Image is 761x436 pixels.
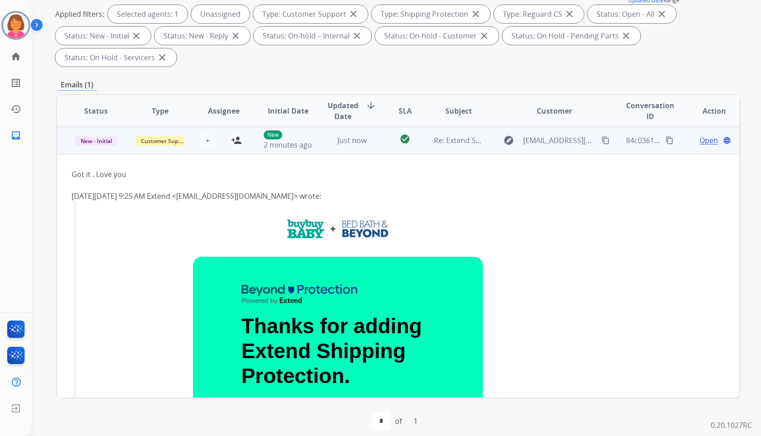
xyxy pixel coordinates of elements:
span: Type [152,105,169,116]
mat-icon: inbox [10,130,21,141]
div: Status: Open - All [588,5,676,23]
mat-icon: content_copy [665,136,674,144]
span: [EMAIL_ADDRESS][DOMAIN_NAME] [523,135,596,146]
mat-icon: close [230,30,241,41]
mat-icon: history [10,104,21,115]
div: Got it . Love you [72,169,597,180]
span: Updated Date [328,100,358,122]
div: Type: Customer Support [253,5,368,23]
div: Status: New - Initial [55,27,151,45]
div: 1 [406,412,425,430]
p: Emails (1) [57,79,97,91]
mat-icon: close [564,9,575,19]
div: [DATE][DATE] 9:25 AM Extend < > wrote: [72,191,597,201]
span: 2 minutes ago [264,140,312,150]
p: Applied filters: [55,9,104,19]
mat-icon: content_copy [602,136,610,144]
mat-icon: close [348,9,359,19]
div: Selected agents: 1 [108,5,188,23]
mat-icon: list_alt [10,77,21,88]
span: Customer [537,105,572,116]
div: Status: On Hold - Pending Parts [502,27,641,45]
mat-icon: close [479,30,490,41]
span: Status [84,105,108,116]
div: Status: On-hold – Internal [254,27,371,45]
div: Type: Reguard CS [494,5,584,23]
div: Status: On-hold - Customer [375,27,499,45]
div: Status: New - Reply [154,27,250,45]
mat-icon: language [723,136,731,144]
span: Re: Extend Shipping Protection Confirmation [434,135,587,145]
mat-icon: close [621,30,631,41]
span: Open [699,135,718,146]
mat-icon: home [10,51,21,62]
span: Conversation ID [626,100,675,122]
div: Unassigned [191,5,250,23]
span: Thanks for adding Extend Shipping Protection. [241,314,422,388]
mat-icon: close [470,9,481,19]
mat-icon: close [352,30,362,41]
div: Status: On Hold - Servicers [55,48,177,67]
span: Subject [445,105,472,116]
mat-icon: person_add [231,135,242,146]
mat-icon: explore [503,135,514,146]
mat-icon: close [157,52,168,63]
span: Initial Date [268,105,308,116]
div: of [395,416,402,426]
img: Beyond Protection powered by Extend logo [241,284,357,305]
img: avatar [3,13,29,38]
th: Action [675,95,739,127]
img: Bed Bath and Beyond Logo [287,220,389,239]
mat-icon: close [131,30,142,41]
span: SLA [399,105,412,116]
span: Just now [337,135,366,145]
div: Type: Shipping Protection [371,5,490,23]
mat-icon: close [656,9,667,19]
a: [EMAIL_ADDRESS][DOMAIN_NAME] [176,191,294,201]
p: New [264,130,282,139]
button: + [198,131,217,149]
mat-icon: arrow_downward [366,100,376,111]
span: Customer Support [135,136,194,146]
span: New - Initial [75,136,117,146]
mat-icon: check_circle [400,134,410,144]
p: 0.20.1027RC [711,420,752,431]
span: + [206,135,210,146]
span: Assignee [208,105,240,116]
